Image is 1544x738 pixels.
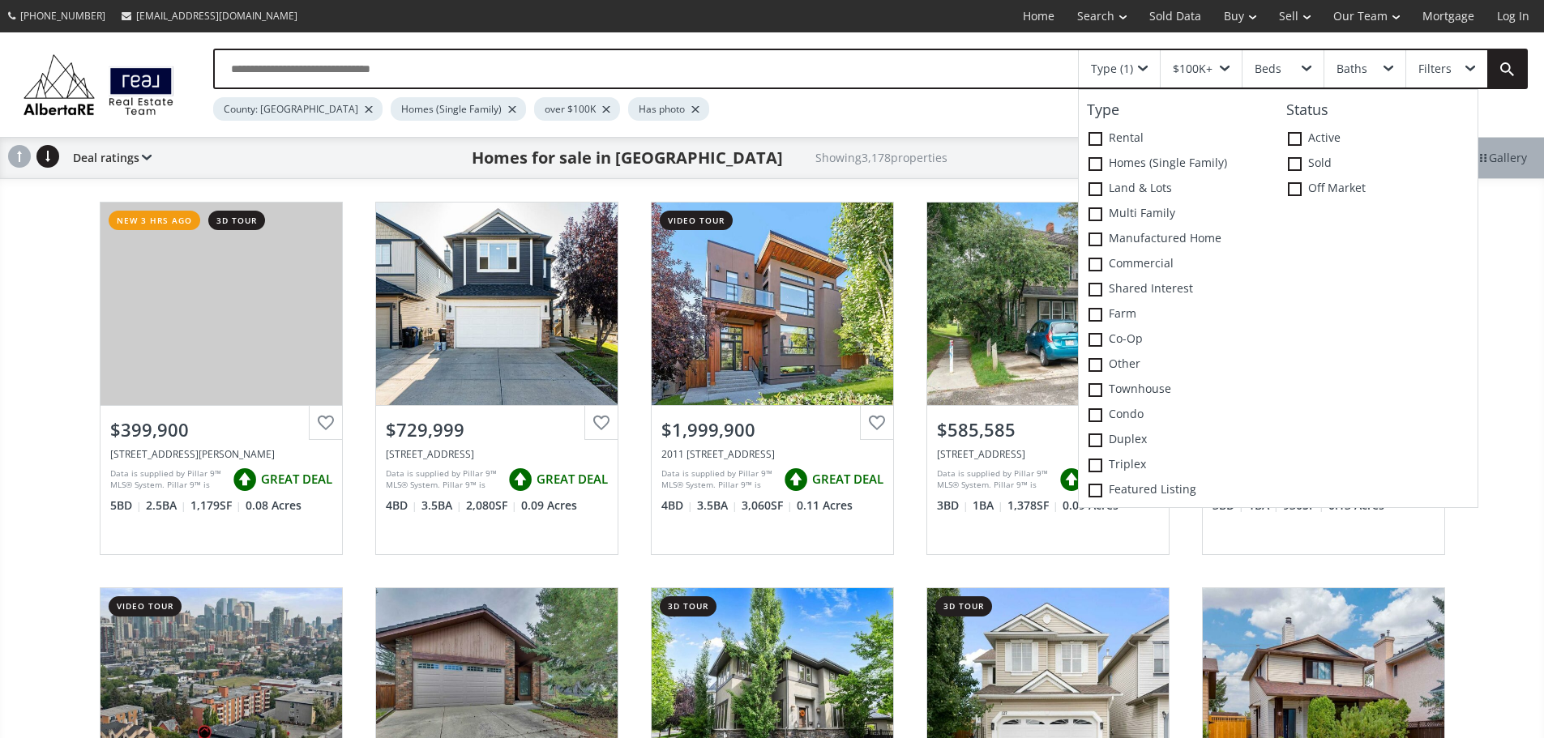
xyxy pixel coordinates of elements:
h4: Type [1079,102,1278,118]
span: 5 BD [110,497,142,514]
div: Filters [1418,63,1452,75]
span: 3,060 SF [742,497,793,514]
div: 2011 29 Avenue SW, Calgary, AB T2T 1N4 [661,447,883,461]
div: Beds [1255,63,1281,75]
span: 1,179 SF [190,497,242,514]
label: Multi family [1079,202,1278,227]
a: new 3 hrs ago3d tour$399,900[STREET_ADDRESS][PERSON_NAME]Data is supplied by Pillar 9™ MLS® Syste... [83,186,359,571]
label: Rental [1079,126,1278,151]
span: 0.09 Acres [1063,497,1118,514]
div: $729,999 [386,417,608,442]
div: County: [GEOGRAPHIC_DATA] [213,97,383,121]
div: Data is supplied by Pillar 9™ MLS® System. Pillar 9™ is the owner of the copyright in its MLS® Sy... [110,467,225,492]
div: 57 Saddlecrest Park NE, Calgary, AB T3J 5L4 [386,447,608,461]
label: Active [1278,126,1478,151]
label: Farm [1079,302,1278,327]
span: 1 BA [973,497,1003,514]
span: GREAT DEAL [537,471,608,488]
span: 3.5 BA [697,497,738,514]
div: 2452 28 Avenue SW, Calgary, AB T2T 1L1 [937,447,1159,461]
label: Duplex [1079,428,1278,453]
label: Off Market [1278,177,1478,202]
div: Deal ratings [65,138,152,178]
label: Manufactured Home [1079,227,1278,252]
span: 3.5 BA [421,497,462,514]
div: $399,900 [110,417,332,442]
div: Homes (Single Family) [391,97,526,121]
span: GREAT DEAL [261,471,332,488]
div: $585,585 [937,417,1159,442]
div: Baths [1337,63,1367,75]
div: over $100K [534,97,620,121]
label: Co-op [1079,327,1278,352]
div: Type (1) [1091,63,1133,75]
span: [PHONE_NUMBER] [20,9,105,23]
span: 0.08 Acres [246,497,302,514]
span: 1,378 SF [1007,497,1059,514]
a: $729,999[STREET_ADDRESS]Data is supplied by Pillar 9™ MLS® System. Pillar 9™ is the owner of the ... [359,186,635,571]
span: 2,080 SF [466,497,517,514]
span: GREAT DEAL [812,471,883,488]
label: Sold [1278,151,1478,177]
div: Data is supplied by Pillar 9™ MLS® System. Pillar 9™ is the owner of the copyright in its MLS® Sy... [937,467,1051,492]
label: Shared Interest [1079,277,1278,302]
span: 3 BD [937,497,969,514]
h4: Status [1278,102,1478,118]
span: 4 BD [386,497,417,514]
div: $1,999,900 [661,417,883,442]
label: Homes (Single Family) [1079,151,1278,177]
h1: Homes for sale in [GEOGRAPHIC_DATA] [472,147,783,169]
a: $585,585[STREET_ADDRESS]Data is supplied by Pillar 9™ MLS® System. Pillar 9™ is the owner of the ... [910,186,1186,571]
div: 12 Whitmire Bay NE, Calgary, AB T1Y5X4 [110,447,332,461]
div: Gallery [1458,138,1544,178]
div: Has photo [628,97,709,121]
label: Triplex [1079,453,1278,478]
label: Commercial [1079,252,1278,277]
div: $100K+ [1173,63,1213,75]
label: Townhouse [1079,378,1278,403]
img: rating icon [229,463,261,496]
label: Land & Lots [1079,177,1278,202]
img: rating icon [1055,463,1088,496]
label: Other [1079,352,1278,378]
span: Gallery [1476,150,1527,166]
img: rating icon [504,463,537,496]
img: rating icon [780,463,812,496]
div: Data is supplied by Pillar 9™ MLS® System. Pillar 9™ is the owner of the copyright in its MLS® Sy... [386,467,500,492]
span: 0.11 Acres [797,497,853,514]
span: 4 BD [661,497,693,514]
div: Data is supplied by Pillar 9™ MLS® System. Pillar 9™ is the owner of the copyright in its MLS® Sy... [661,467,776,492]
span: [EMAIL_ADDRESS][DOMAIN_NAME] [136,9,297,23]
a: video tour$1,999,9002011 [STREET_ADDRESS]Data is supplied by Pillar 9™ MLS® System. Pillar 9™ is ... [635,186,910,571]
a: [EMAIL_ADDRESS][DOMAIN_NAME] [113,1,306,31]
label: Featured Listing [1079,478,1278,503]
img: Logo [16,50,181,119]
span: 0.09 Acres [521,497,577,514]
label: Condo [1079,403,1278,428]
span: 2.5 BA [146,497,186,514]
h2: Showing 3,178 properties [815,151,947,164]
